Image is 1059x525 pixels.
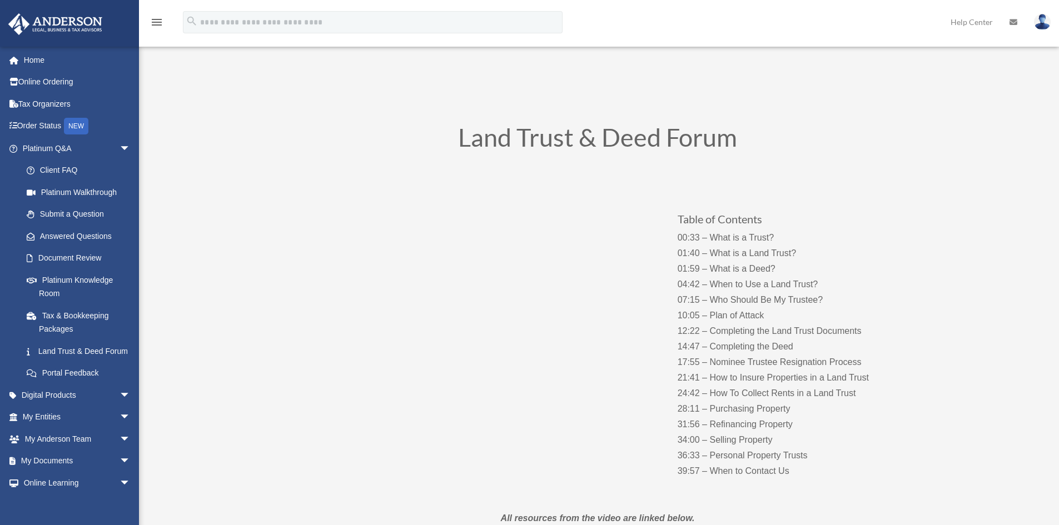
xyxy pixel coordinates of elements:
p: 00:33 – What is a Trust? 01:40 – What is a Land Trust? 01:59 – What is a Deed? 04:42 – When to Us... [678,230,897,479]
a: Online Ordering [8,71,147,93]
h1: Land Trust & Deed Forum [297,125,898,156]
a: My Anderson Teamarrow_drop_down [8,428,147,450]
a: Answered Questions [16,225,147,247]
a: Platinum Knowledge Room [16,269,147,304]
a: Order StatusNEW [8,115,147,138]
a: Digital Productsarrow_drop_down [8,384,147,406]
img: Anderson Advisors Platinum Portal [5,13,106,35]
a: Home [8,49,147,71]
a: Online Learningarrow_drop_down [8,472,147,494]
a: Submit a Question [16,203,147,226]
span: arrow_drop_down [120,428,142,451]
a: Tax & Bookkeeping Packages [16,304,147,340]
a: Document Review [16,247,147,269]
a: My Documentsarrow_drop_down [8,450,147,472]
i: menu [150,16,163,29]
span: arrow_drop_down [120,406,142,429]
i: search [186,15,198,27]
a: Portal Feedback [16,362,147,384]
h3: Table of Contents [678,213,897,230]
span: arrow_drop_down [120,137,142,160]
div: NEW [64,118,88,134]
a: Land Trust & Deed Forum [16,340,142,362]
a: Client FAQ [16,159,147,182]
em: All resources from the video are linked below. [501,513,695,523]
img: User Pic [1034,14,1051,30]
span: arrow_drop_down [120,450,142,473]
a: menu [150,19,163,29]
a: Platinum Q&Aarrow_drop_down [8,137,147,159]
a: Platinum Walkthrough [16,181,147,203]
span: arrow_drop_down [120,384,142,407]
span: arrow_drop_down [120,472,142,494]
a: Tax Organizers [8,93,147,115]
a: My Entitiesarrow_drop_down [8,406,147,428]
